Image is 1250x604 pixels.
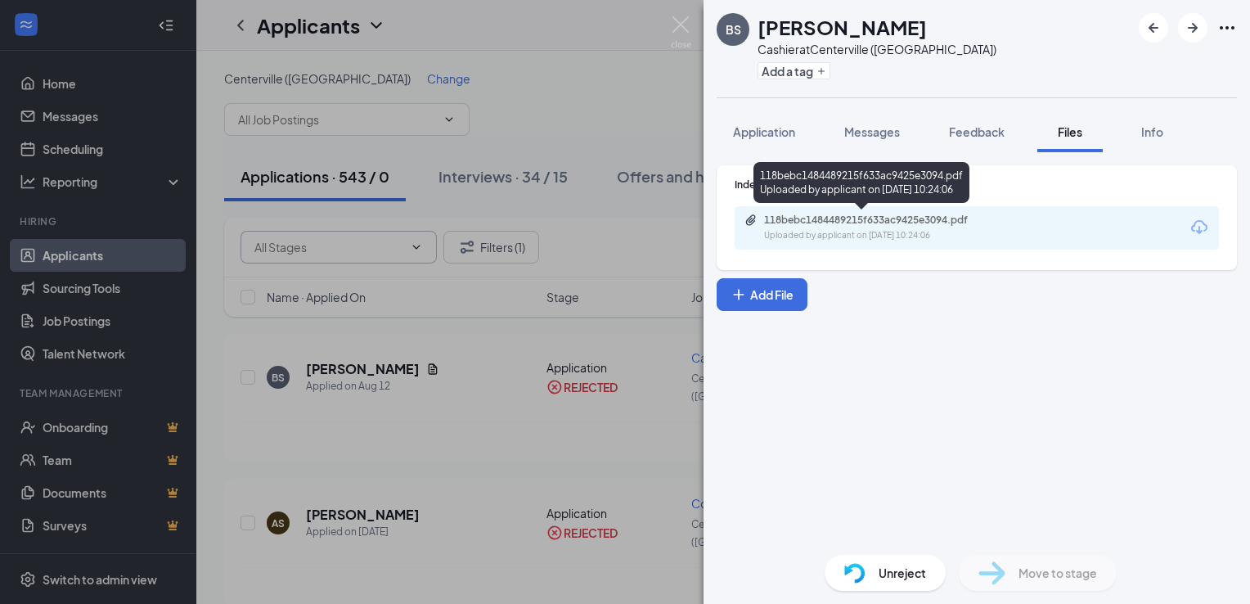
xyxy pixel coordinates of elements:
span: Files [1058,124,1082,139]
span: Unreject [879,564,926,582]
svg: Paperclip [744,214,758,227]
div: 118bebc1484489215f633ac9425e3094.pdf Uploaded by applicant on [DATE] 10:24:06 [753,162,969,203]
svg: Plus [816,66,826,76]
button: ArrowRight [1178,13,1207,43]
span: Feedback [949,124,1005,139]
div: BS [726,21,741,38]
h1: [PERSON_NAME] [758,13,927,41]
a: Paperclip118bebc1484489215f633ac9425e3094.pdfUploaded by applicant on [DATE] 10:24:06 [744,214,1009,242]
div: Uploaded by applicant on [DATE] 10:24:06 [764,229,1009,242]
button: Add FilePlus [717,278,807,311]
svg: ArrowLeftNew [1144,18,1163,38]
svg: Download [1189,218,1209,237]
svg: ArrowRight [1183,18,1203,38]
svg: Ellipses [1217,18,1237,38]
div: 118bebc1484489215f633ac9425e3094.pdf [764,214,993,227]
div: Indeed Resume [735,178,1219,192]
span: Move to stage [1018,564,1097,582]
span: Info [1141,124,1163,139]
span: Messages [844,124,900,139]
svg: Plus [731,286,747,303]
div: Cashier at Centerville ([GEOGRAPHIC_DATA]) [758,41,996,57]
span: Application [733,124,795,139]
button: PlusAdd a tag [758,62,830,79]
button: ArrowLeftNew [1139,13,1168,43]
